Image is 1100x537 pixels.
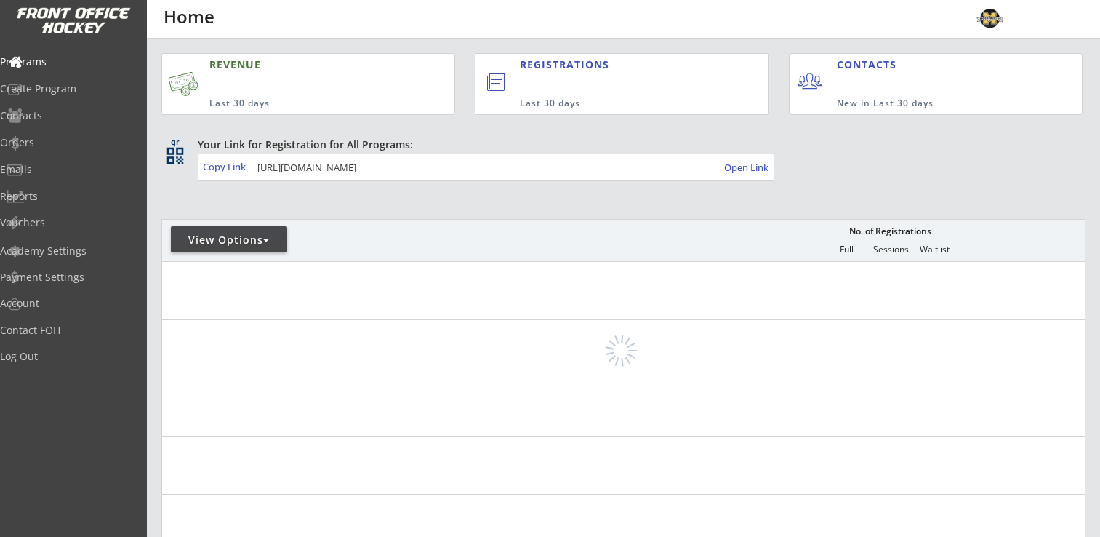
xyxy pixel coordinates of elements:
[724,162,770,174] div: Open Link
[171,233,287,247] div: View Options
[845,226,935,236] div: No. of Registrations
[164,145,186,167] button: qr_code
[869,244,912,255] div: Sessions
[824,244,868,255] div: Full
[520,57,702,72] div: REGISTRATIONS
[198,138,1040,152] div: Your Link for Registration for All Programs:
[520,98,709,110] div: Last 30 days
[209,57,385,72] div: REVENUE
[166,138,183,147] div: qr
[203,160,249,173] div: Copy Link
[837,57,903,72] div: CONTACTS
[724,157,770,178] a: Open Link
[912,244,956,255] div: Waitlist
[209,98,385,110] div: Last 30 days
[837,98,1015,110] div: New in Last 30 days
